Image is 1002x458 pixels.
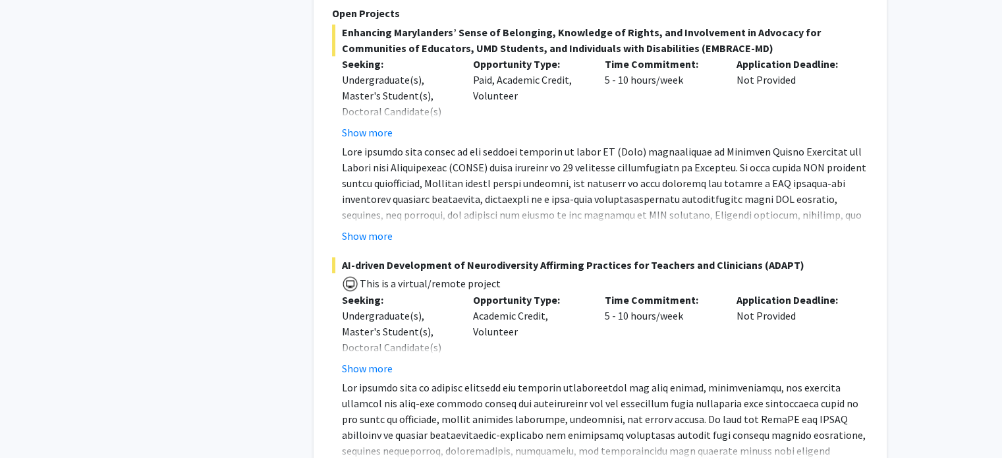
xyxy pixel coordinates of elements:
[332,24,868,56] span: Enhancing Marylanders’ Sense of Belonging, Knowledge of Rights, and Involvement in Advocacy for C...
[727,292,858,376] div: Not Provided
[605,292,717,308] p: Time Commitment:
[10,399,56,448] iframe: Chat
[342,360,393,376] button: Show more
[358,277,501,290] span: This is a virtual/remote project
[342,308,454,387] div: Undergraduate(s), Master's Student(s), Doctoral Candidate(s) (PhD, MD, DMD, PharmD, etc.)
[463,56,595,140] div: Paid, Academic Credit, Volunteer
[332,257,868,273] span: AI-driven Development of Neurodiversity Affirming Practices for Teachers and Clinicians (ADAPT)
[332,5,868,21] p: Open Projects
[737,56,849,72] p: Application Deadline:
[727,56,858,140] div: Not Provided
[473,56,585,72] p: Opportunity Type:
[595,292,727,376] div: 5 - 10 hours/week
[737,292,849,308] p: Application Deadline:
[342,125,393,140] button: Show more
[342,56,454,72] p: Seeking:
[463,292,595,376] div: Academic Credit, Volunteer
[342,72,454,151] div: Undergraduate(s), Master's Student(s), Doctoral Candidate(s) (PhD, MD, DMD, PharmD, etc.)
[342,144,868,333] p: Lore ipsumdo sita consec ad eli seddoei temporin ut labor ET (Dolo) magnaaliquae ad Minimven Quis...
[342,292,454,308] p: Seeking:
[473,292,585,308] p: Opportunity Type:
[342,228,393,244] button: Show more
[605,56,717,72] p: Time Commitment:
[595,56,727,140] div: 5 - 10 hours/week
